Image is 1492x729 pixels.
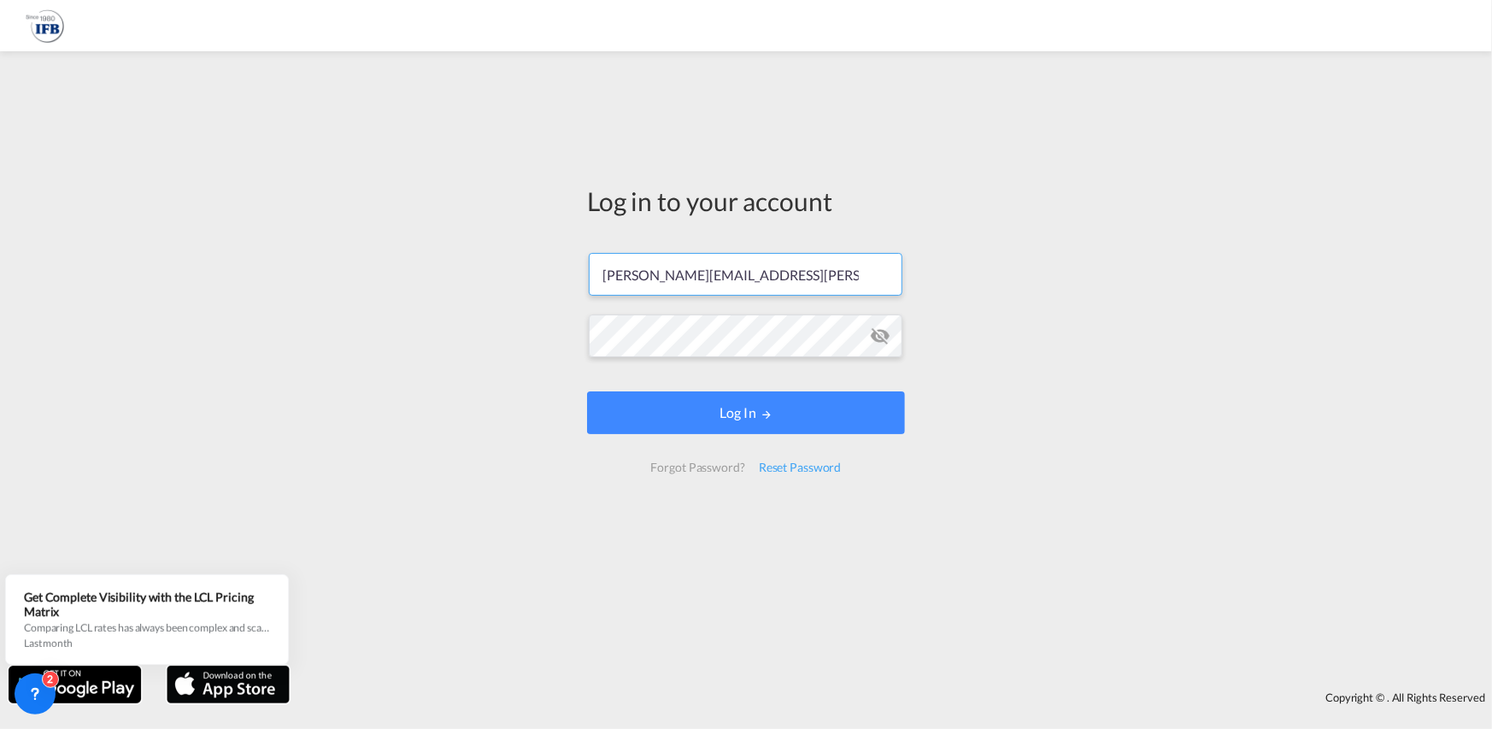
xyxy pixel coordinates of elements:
div: Forgot Password? [643,452,751,483]
img: b628ab10256c11eeb52753acbc15d091.png [26,7,64,45]
div: Copyright © . All Rights Reserved [298,683,1492,712]
button: LOGIN [587,391,905,434]
div: Log in to your account [587,183,905,219]
md-icon: icon-eye-off [870,326,890,346]
img: apple.png [165,664,291,705]
div: Reset Password [752,452,849,483]
input: Enter email/phone number [589,253,902,296]
img: google.png [7,664,143,705]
